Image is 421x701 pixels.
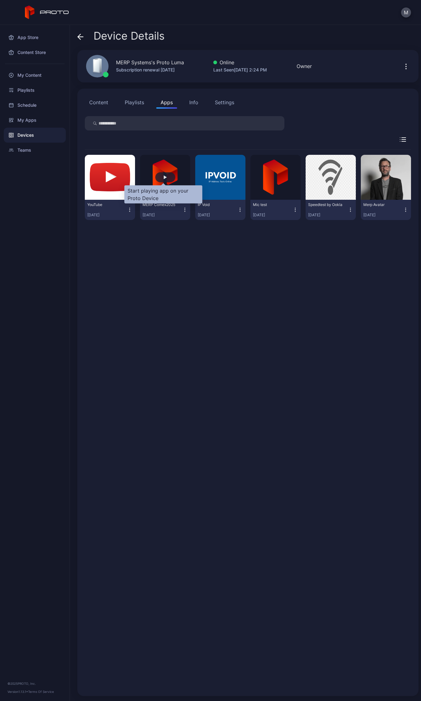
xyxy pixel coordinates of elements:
div: Online [213,59,267,66]
a: My Apps [4,113,66,128]
div: [DATE] [198,213,237,218]
button: M [401,7,411,17]
div: [DATE] [143,213,182,218]
a: App Store [4,30,66,45]
a: Playlists [4,83,66,98]
div: YouTube [87,202,122,207]
button: MERP Comex2025[DATE] [143,202,188,218]
button: Info [185,96,203,109]
div: [DATE] [363,213,403,218]
button: Mic test[DATE] [253,202,298,218]
div: Info [189,99,198,106]
div: Mic test [253,202,287,207]
button: Playlists [120,96,148,109]
div: Settings [215,99,234,106]
div: Owner [297,62,312,70]
span: Version 1.13.1 • [7,690,28,694]
div: MERP Comex2025 [143,202,177,207]
div: [DATE] [308,213,348,218]
div: [DATE] [87,213,127,218]
div: MERP Systems's Proto Luma [116,59,184,66]
div: IP Void [198,202,232,207]
span: Device Details [94,30,165,42]
button: Apps [156,96,177,109]
div: Start playing app on your Proto Device [124,185,202,203]
button: Merp Avatar[DATE] [363,202,409,218]
a: Terms Of Service [28,690,54,694]
button: Settings [210,96,239,109]
div: [DATE] [253,213,293,218]
div: Merp Avatar [363,202,398,207]
a: My Content [4,68,66,83]
a: Content Store [4,45,66,60]
div: Subscription renewal [DATE] [116,66,184,74]
div: Speedtest by Ookla [308,202,342,207]
a: Schedule [4,98,66,113]
a: Devices [4,128,66,143]
div: Last Seen [DATE] 2:24 PM [213,66,267,74]
button: YouTube[DATE] [87,202,133,218]
div: © 2025 PROTO, Inc. [7,681,62,686]
a: Teams [4,143,66,158]
button: Content [85,96,113,109]
button: IP Void[DATE] [198,202,243,218]
button: Speedtest by Ookla[DATE] [308,202,353,218]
